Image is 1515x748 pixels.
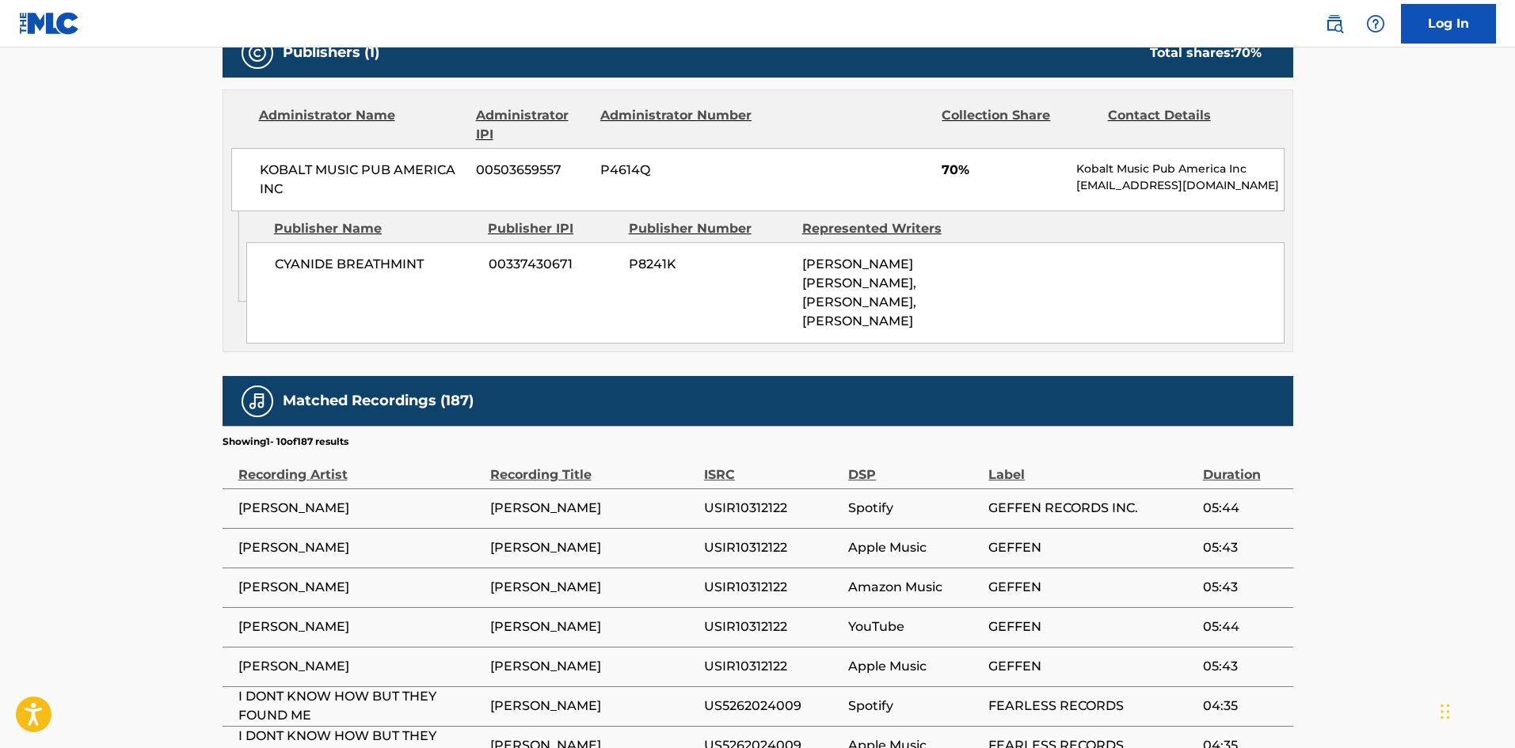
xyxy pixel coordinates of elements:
span: [PERSON_NAME] [238,578,482,597]
div: Recording Artist [238,449,482,484]
span: GEFFEN [988,657,1194,676]
span: P4614Q [600,161,754,180]
span: KOBALT MUSIC PUB AMERICA INC [260,161,465,199]
img: help [1366,14,1385,33]
div: Collection Share [942,106,1095,144]
div: DSP [848,449,980,484]
iframe: Chat Widget [1436,672,1515,748]
div: Label [988,449,1194,484]
span: 05:43 [1203,578,1285,597]
span: [PERSON_NAME] [490,578,696,597]
span: USIR10312122 [704,657,840,676]
span: YouTube [848,617,980,636]
div: Administrator Name [259,106,464,144]
div: Duration [1203,449,1285,484]
h5: Matched Recordings (187) [283,392,474,410]
div: Publisher Name [274,219,476,238]
span: Spotify [848,697,980,716]
img: Matched Recordings [248,392,267,411]
span: 70 % [1234,45,1262,60]
span: 04:35 [1203,697,1285,716]
span: 00503659557 [476,161,588,180]
span: Apple Music [848,657,980,676]
div: Administrator Number [600,106,754,144]
img: Publishers [248,44,267,63]
div: Contact Details [1108,106,1262,144]
div: Represented Writers [802,219,964,238]
span: [PERSON_NAME] [490,499,696,518]
p: Kobalt Music Pub America Inc [1076,161,1283,177]
span: FEARLESS RECORDS [988,697,1194,716]
div: Publisher IPI [488,219,617,238]
div: Administrator IPI [476,106,588,144]
span: 05:44 [1203,617,1285,636]
a: Public Search [1319,8,1350,40]
span: GEFFEN RECORDS INC. [988,499,1194,518]
span: [PERSON_NAME] [238,657,482,676]
span: USIR10312122 [704,617,840,636]
h5: Publishers (1) [283,44,379,62]
div: Help [1360,8,1391,40]
span: GEFFEN [988,617,1194,636]
div: Total shares: [1150,44,1262,63]
span: Amazon Music [848,578,980,597]
span: GEFFEN [988,578,1194,597]
span: 05:43 [1203,538,1285,557]
span: [PERSON_NAME] [238,617,482,636]
p: [EMAIL_ADDRESS][DOMAIN_NAME] [1076,177,1283,194]
div: Publisher Number [629,219,790,238]
span: [PERSON_NAME] [490,657,696,676]
span: Apple Music [848,538,980,557]
span: [PERSON_NAME] [PERSON_NAME], [PERSON_NAME], [PERSON_NAME] [802,256,916,328]
span: [PERSON_NAME] [490,538,696,557]
span: GEFFEN [988,538,1194,557]
span: I DONT KNOW HOW BUT THEY FOUND ME [238,687,482,725]
div: Drag [1441,688,1450,735]
span: [PERSON_NAME] [490,617,696,636]
p: Showing 1 - 10 of 187 results [223,435,348,449]
span: P8241K [629,255,790,274]
a: Log In [1401,4,1496,44]
span: [PERSON_NAME] [238,499,482,518]
img: search [1325,14,1344,33]
span: USIR10312122 [704,538,840,557]
span: CYANIDE BREATHMINT [275,255,477,274]
span: 70% [942,161,1064,180]
div: ISRC [704,449,840,484]
span: Spotify [848,499,980,518]
span: 05:43 [1203,657,1285,676]
span: 00337430671 [489,255,617,274]
img: MLC Logo [19,12,80,35]
span: US5262024009 [704,697,840,716]
span: [PERSON_NAME] [238,538,482,557]
span: [PERSON_NAME] [490,697,696,716]
div: Recording Title [490,449,696,484]
span: USIR10312122 [704,499,840,518]
span: 05:44 [1203,499,1285,518]
span: USIR10312122 [704,578,840,597]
